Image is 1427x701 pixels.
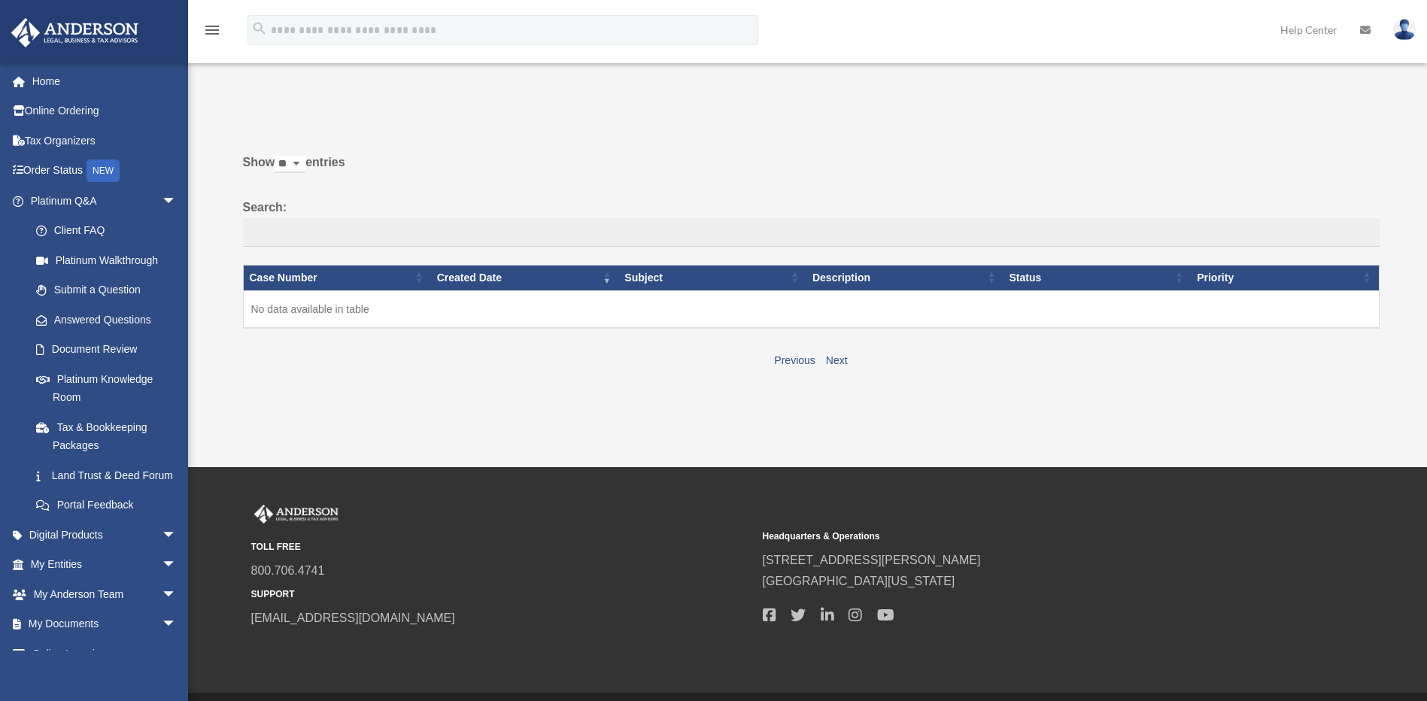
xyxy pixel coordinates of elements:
select: Showentries [275,156,305,173]
a: [EMAIL_ADDRESS][DOMAIN_NAME] [251,611,455,624]
a: Client FAQ [21,216,192,246]
span: arrow_drop_down [162,609,192,640]
a: My Entitiesarrow_drop_down [11,550,199,580]
th: Subject: activate to sort column ascending [618,265,806,290]
img: User Pic [1393,19,1416,41]
a: Document Review [21,335,192,365]
img: Anderson Advisors Platinum Portal [251,505,342,524]
th: Status: activate to sort column ascending [1003,265,1192,290]
a: Tax & Bookkeeping Packages [21,412,192,460]
td: No data available in table [243,290,1379,328]
th: Priority: activate to sort column ascending [1191,265,1379,290]
img: Anderson Advisors Platinum Portal [7,18,143,47]
a: Digital Productsarrow_drop_down [11,520,199,550]
a: [GEOGRAPHIC_DATA][US_STATE] [763,575,955,587]
a: Platinum Walkthrough [21,245,192,275]
label: Search: [243,197,1380,247]
a: Previous [774,354,815,366]
a: Order StatusNEW [11,156,199,187]
small: TOLL FREE [251,539,752,555]
a: Platinum Q&Aarrow_drop_down [11,186,192,216]
i: menu [203,21,221,39]
span: arrow_drop_down [162,579,192,610]
small: SUPPORT [251,587,752,602]
input: Search: [243,218,1380,247]
th: Description: activate to sort column ascending [806,265,1003,290]
a: Tax Organizers [11,126,199,156]
a: Platinum Knowledge Room [21,364,192,412]
span: arrow_drop_down [162,520,192,551]
a: Next [826,354,848,366]
th: Created Date: activate to sort column ascending [431,265,619,290]
small: Headquarters & Operations [763,529,1264,545]
a: Online Ordering [11,96,199,126]
a: [STREET_ADDRESS][PERSON_NAME] [763,554,981,566]
span: arrow_drop_down [162,639,192,669]
span: arrow_drop_down [162,186,192,217]
a: My Anderson Teamarrow_drop_down [11,579,199,609]
a: menu [203,26,221,39]
a: Land Trust & Deed Forum [21,460,192,490]
a: Answered Questions [21,305,184,335]
a: Home [11,66,199,96]
th: Case Number: activate to sort column ascending [243,265,431,290]
i: search [251,20,268,37]
a: My Documentsarrow_drop_down [11,609,199,639]
a: Submit a Question [21,275,192,305]
span: arrow_drop_down [162,550,192,581]
a: Online Learningarrow_drop_down [11,639,199,669]
div: NEW [87,159,120,182]
a: Portal Feedback [21,490,192,520]
label: Show entries [243,152,1380,188]
a: 800.706.4741 [251,564,325,577]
